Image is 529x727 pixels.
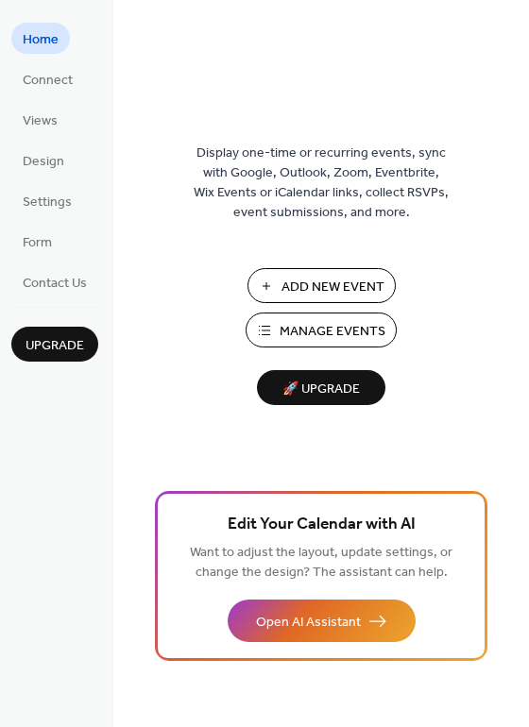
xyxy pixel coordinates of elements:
[11,63,84,94] a: Connect
[194,144,449,223] span: Display one-time or recurring events, sync with Google, Outlook, Zoom, Eventbrite, Wix Events or ...
[190,540,452,585] span: Want to adjust the layout, update settings, or change the design? The assistant can help.
[23,233,52,253] span: Form
[23,193,72,212] span: Settings
[247,268,396,303] button: Add New Event
[11,104,69,135] a: Views
[23,111,58,131] span: Views
[268,377,374,402] span: 🚀 Upgrade
[11,144,76,176] a: Design
[228,512,416,538] span: Edit Your Calendar with AI
[11,185,83,216] a: Settings
[282,278,384,297] span: Add New Event
[23,274,87,294] span: Contact Us
[256,613,361,633] span: Open AI Assistant
[11,327,98,362] button: Upgrade
[23,152,64,172] span: Design
[23,71,73,91] span: Connect
[11,23,70,54] a: Home
[11,266,98,297] a: Contact Us
[246,313,397,347] button: Manage Events
[11,226,63,257] a: Form
[23,30,59,50] span: Home
[257,370,385,405] button: 🚀 Upgrade
[228,600,416,642] button: Open AI Assistant
[280,322,385,342] span: Manage Events
[26,336,84,356] span: Upgrade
